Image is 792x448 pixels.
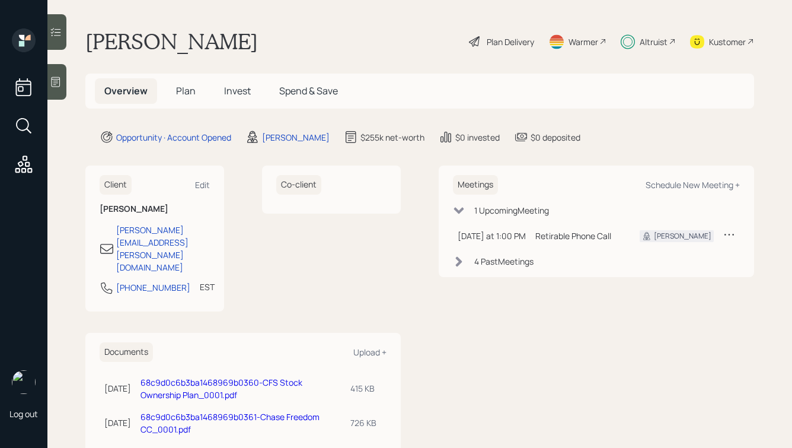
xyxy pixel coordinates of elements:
[350,417,382,429] div: 726 KB
[474,204,549,217] div: 1 Upcoming Meeting
[276,175,321,195] h6: Co-client
[200,281,215,293] div: EST
[453,175,498,195] h6: Meetings
[279,84,338,97] span: Spend & Save
[535,230,621,242] div: Retirable Phone Call
[100,204,210,214] h6: [PERSON_NAME]
[195,179,210,190] div: Edit
[458,230,526,242] div: [DATE] at 1:00 PM
[116,131,231,144] div: Opportunity · Account Opened
[140,411,320,435] a: 68c9d0c6b3ba1468969b0361-Chase Freedom CC_0001.pdf
[353,347,387,358] div: Upload +
[350,382,382,395] div: 415 KB
[569,36,598,48] div: Warmer
[104,417,131,429] div: [DATE]
[531,131,580,144] div: $0 deposited
[474,255,534,268] div: 4 Past Meeting s
[104,84,148,97] span: Overview
[360,131,424,144] div: $255k net-worth
[85,28,258,55] h1: [PERSON_NAME]
[640,36,668,48] div: Altruist
[100,175,132,195] h6: Client
[654,231,711,242] div: [PERSON_NAME]
[116,224,210,274] div: [PERSON_NAME][EMAIL_ADDRESS][PERSON_NAME][DOMAIN_NAME]
[116,281,190,294] div: [PHONE_NUMBER]
[9,408,38,420] div: Log out
[709,36,746,48] div: Kustomer
[12,370,36,394] img: hunter_neumayer.jpg
[224,84,251,97] span: Invest
[100,342,153,362] h6: Documents
[140,377,302,401] a: 68c9d0c6b3ba1468969b0360-CFS Stock Ownership Plan_0001.pdf
[176,84,196,97] span: Plan
[487,36,534,48] div: Plan Delivery
[455,131,500,144] div: $0 invested
[104,382,131,395] div: [DATE]
[262,131,330,144] div: [PERSON_NAME]
[646,179,740,190] div: Schedule New Meeting +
